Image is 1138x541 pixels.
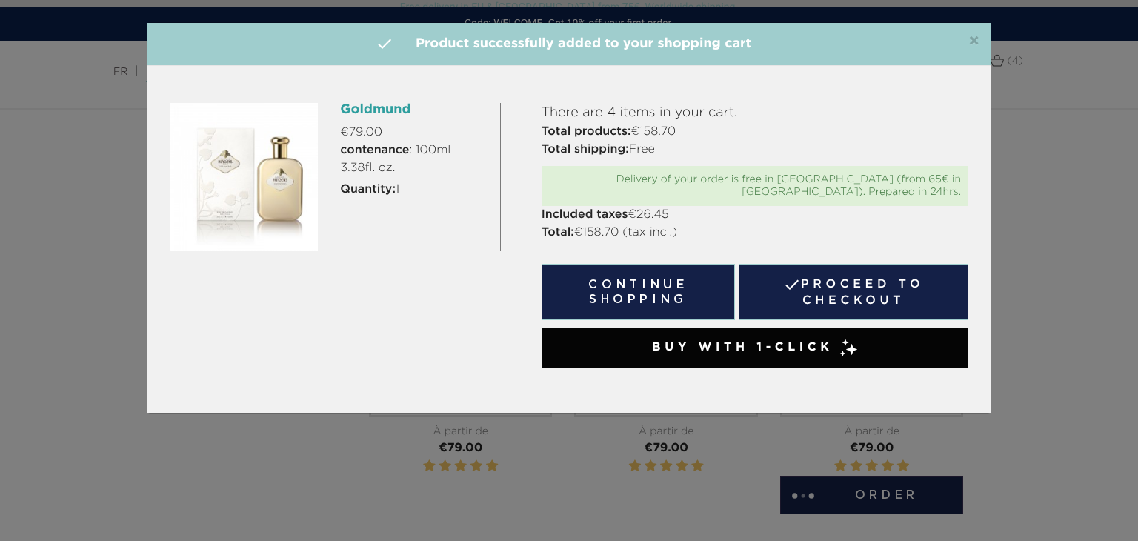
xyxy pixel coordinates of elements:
span: × [968,33,979,50]
p: €158.70 [542,123,968,141]
p: 1 [340,181,488,199]
p: Free [542,141,968,159]
p: €26.45 [542,206,968,224]
strong: Total products: [542,126,631,138]
button: Continue shopping [542,264,736,320]
span: : 100ml 3.38fl. oz. [340,142,488,177]
p: There are 4 items in your cart. [542,103,968,123]
strong: Quantity: [340,184,396,196]
button: Close [968,33,979,50]
h4: Product successfully added to your shopping cart [159,34,979,54]
div: Delivery of your order is free in [GEOGRAPHIC_DATA] (from 65€ in [GEOGRAPHIC_DATA]). Prepared in ... [549,173,961,199]
strong: Included taxes [542,209,628,221]
a: Proceed to checkout [739,264,968,320]
p: €158.70 (tax incl.) [542,224,968,242]
strong: Total shipping: [542,144,629,156]
p: €79.00 [340,124,488,142]
h6: Goldmund [340,103,488,118]
strong: Total: [542,227,574,239]
strong: contenance [340,145,409,156]
i:  [376,35,393,53]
